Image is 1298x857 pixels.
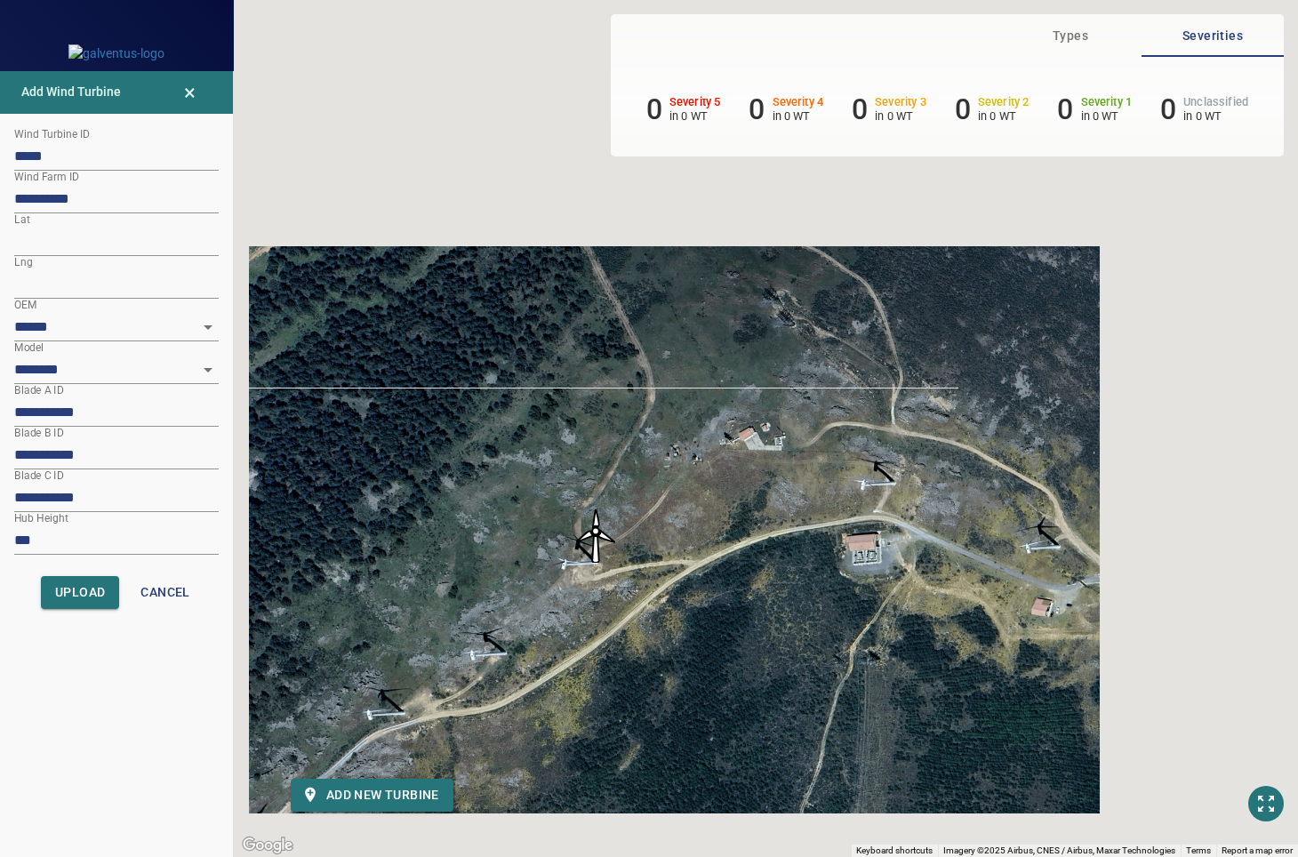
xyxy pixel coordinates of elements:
[1081,109,1133,123] p: in 0 WT
[305,784,439,806] span: Add new turbine
[978,96,1030,108] h6: Severity 2
[1183,109,1248,123] p: in 0 WT
[646,92,721,126] li: Severity 5
[1081,96,1133,108] h6: Severity 1
[1057,92,1073,126] h6: 0
[646,92,662,126] h6: 0
[1222,845,1293,855] a: Report a map error
[1010,25,1131,47] span: Types
[238,834,297,857] a: Open this area in Google Maps (opens a new window)
[749,92,765,126] h6: 0
[955,92,1030,126] li: Severity 2
[749,92,823,126] li: Severity 4
[875,96,926,108] h6: Severity 3
[1160,92,1248,126] li: Severity Unclassified
[1186,845,1211,855] a: Terms (opens in new tab)
[669,109,721,123] p: in 0 WT
[291,779,453,812] button: Add new turbine
[978,109,1030,123] p: in 0 WT
[852,92,868,126] h6: 0
[1160,92,1176,126] h6: 0
[852,92,926,126] li: Severity 3
[669,96,721,108] h6: Severity 5
[773,109,824,123] p: in 0 WT
[569,509,622,563] img: windFarmIconHighlighted.svg
[1152,25,1273,47] span: Severities
[238,834,297,857] img: Google
[943,845,1175,855] span: Imagery ©2025 Airbus, CNES / Airbus, Maxar Technologies
[955,92,971,126] h6: 0
[1057,92,1132,126] li: Severity 1
[875,109,926,123] p: in 0 WT
[773,96,824,108] h6: Severity 4
[1183,96,1248,108] h6: Unclassified
[68,44,164,62] img: galventus-logo
[856,845,933,857] button: Keyboard shortcuts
